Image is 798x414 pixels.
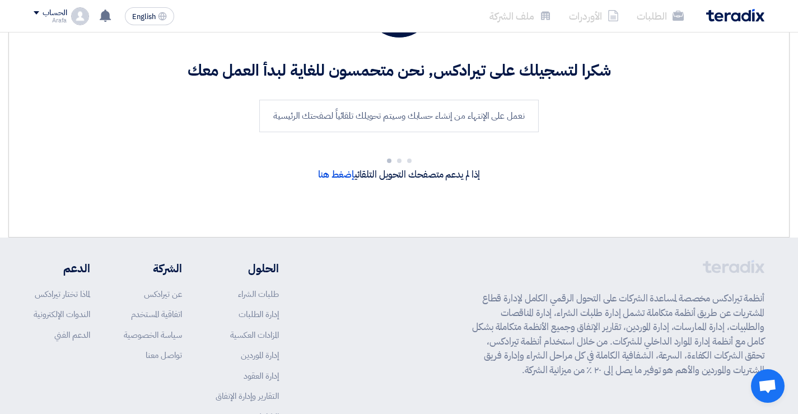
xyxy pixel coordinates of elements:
[230,329,279,341] a: المزادات العكسية
[132,13,156,21] span: English
[146,349,182,361] a: تواصل معنا
[124,260,182,277] li: الشركة
[71,7,89,25] img: profile_test.png
[54,329,90,341] a: الدعم الفني
[125,7,174,25] button: English
[244,370,279,382] a: إدارة العقود
[34,260,90,277] li: الدعم
[216,390,279,402] a: التقارير وإدارة الإنفاق
[216,260,279,277] li: الحلول
[144,288,182,300] a: عن تيرادكس
[124,329,182,341] a: سياسة الخصوصية
[56,168,742,182] p: إذا لم يدعم متصفحك التحويل التلقائي
[241,349,279,361] a: إدارة الموردين
[318,168,354,182] a: إضغط هنا
[35,288,90,300] a: لماذا تختار تيرادكس
[34,308,90,320] a: الندوات الإلكترونية
[259,100,538,132] div: نعمل على الإنتهاء من إنشاء حسابك وسيتم تحويلك تلقائياً لصفحتك الرئيسية
[751,369,785,403] div: Open chat
[131,308,182,320] a: اتفاقية المستخدم
[239,308,279,320] a: إدارة الطلبات
[34,17,67,24] div: Arafa
[238,288,279,300] a: طلبات الشراء
[56,60,742,82] h2: شكرا لتسجيلك على تيرادكس, نحن متحمسون للغاية لبدأ العمل معك
[43,8,67,18] div: الحساب
[706,9,764,22] img: Teradix logo
[472,291,764,377] p: أنظمة تيرادكس مخصصة لمساعدة الشركات على التحول الرقمي الكامل لإدارة قطاع المشتريات عن طريق أنظمة ...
